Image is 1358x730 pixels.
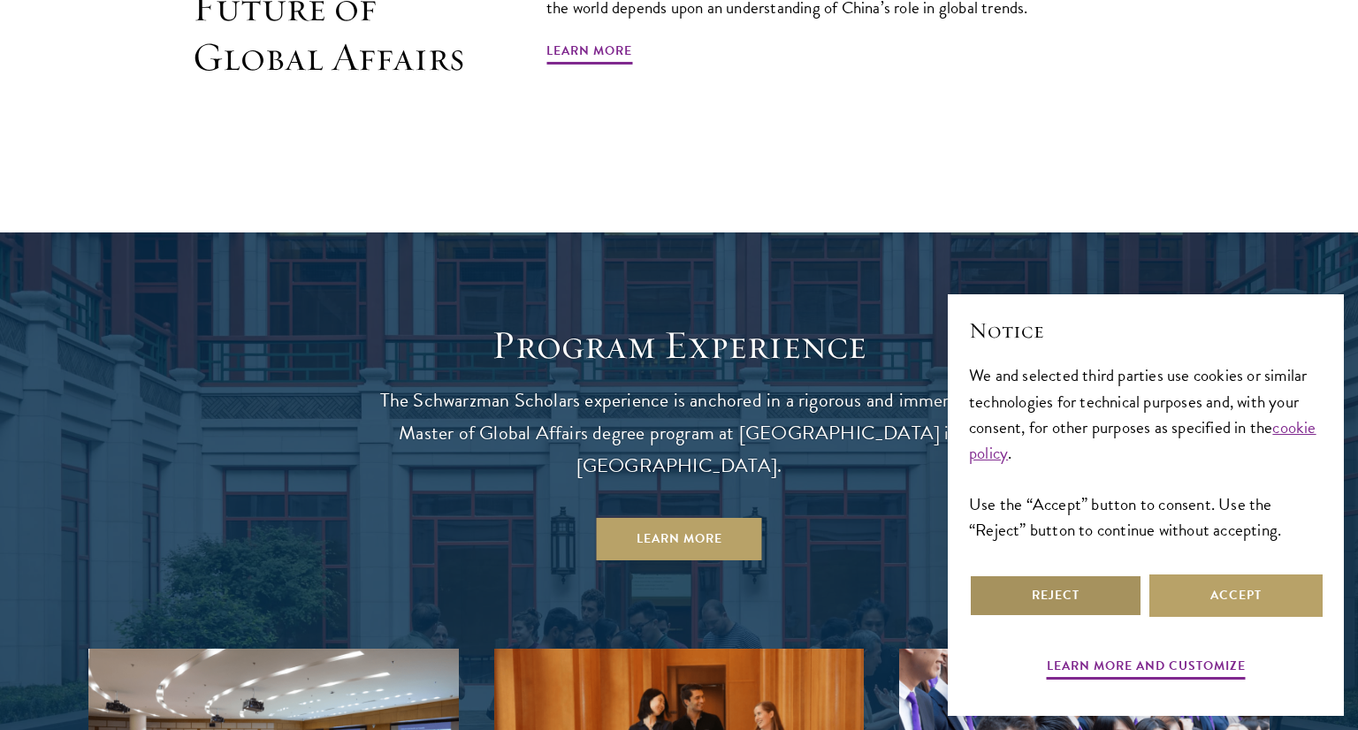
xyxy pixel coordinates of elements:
div: We and selected third parties use cookies or similar technologies for technical purposes and, wit... [969,362,1323,542]
button: Learn more and customize [1047,655,1246,682]
p: The Schwarzman Scholars experience is anchored in a rigorous and immersive Master of Global Affai... [361,384,997,483]
h2: Notice [969,316,1323,346]
h1: Program Experience [361,321,997,370]
a: Learn More [597,518,762,560]
a: Learn More [546,40,632,67]
button: Accept [1149,574,1323,617]
a: cookie policy [969,414,1316,466]
button: Reject [969,574,1142,617]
